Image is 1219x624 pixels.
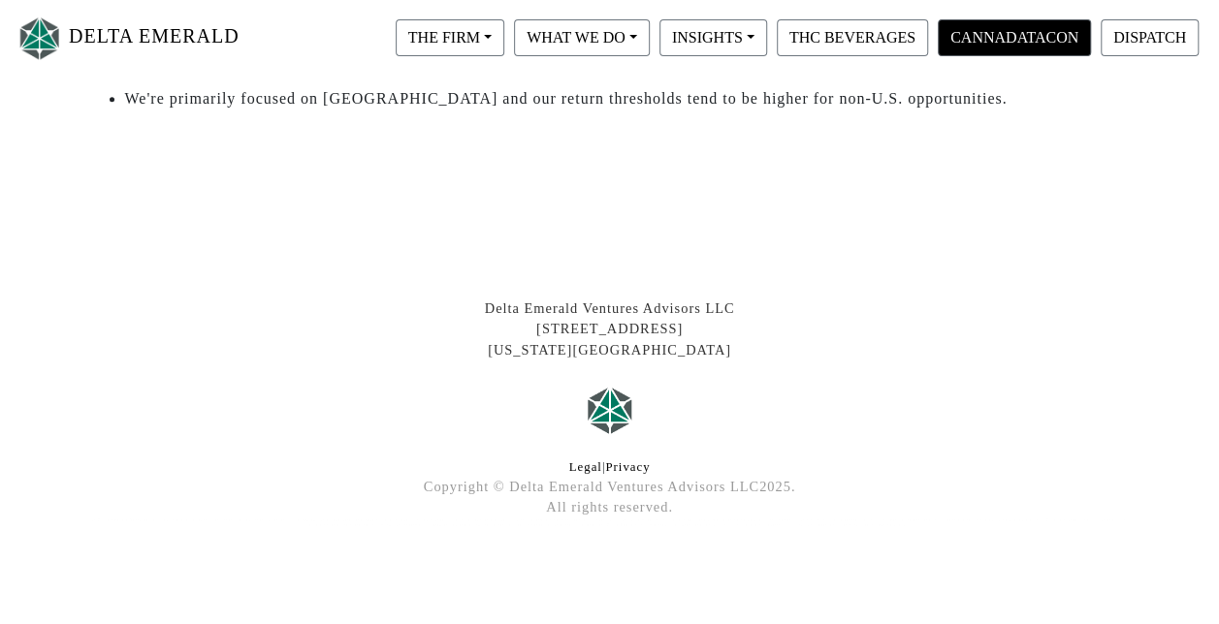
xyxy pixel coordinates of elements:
[569,460,602,474] a: Legal
[772,28,933,45] a: THC BEVERAGES
[514,19,650,56] button: WHAT WE DO
[16,13,64,64] img: Logo
[125,87,1134,110] li: We're primarily focused on [GEOGRAPHIC_DATA] and our return thresholds tend to be higher for non-...
[1101,19,1199,56] button: DISPATCH
[938,19,1091,56] button: CANNADATACON
[72,497,1148,518] div: All rights reserved.
[16,8,240,69] a: DELTA EMERALD
[72,298,1148,361] div: Delta Emerald Ventures Advisors LLC [STREET_ADDRESS] [US_STATE][GEOGRAPHIC_DATA]
[1096,28,1203,45] a: DISPATCH
[933,28,1096,45] a: CANNADATACON
[72,458,1148,477] div: |
[72,477,1148,498] div: Copyright © Delta Emerald Ventures Advisors LLC 2025 .
[581,381,639,439] img: Logo
[396,19,504,56] button: THE FIRM
[659,19,767,56] button: INSIGHTS
[605,460,650,474] a: Privacy
[777,19,928,56] button: THC BEVERAGES
[72,518,1148,528] div: At Delta Emerald Ventures, we lead in cannabis technology investing and industry insights, levera...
